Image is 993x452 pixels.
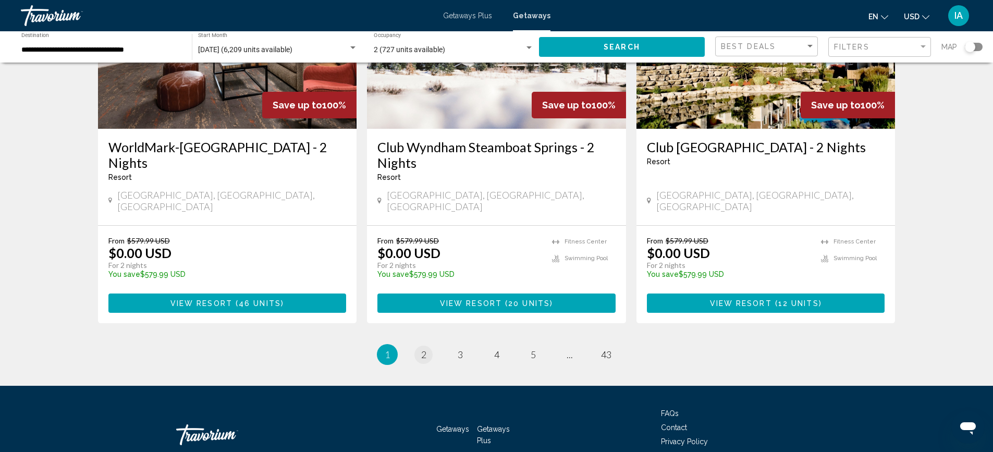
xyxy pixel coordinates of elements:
[801,92,895,118] div: 100%
[868,13,878,21] span: en
[176,419,280,450] a: Travorium
[232,299,284,308] span: ( )
[565,255,608,262] span: Swimming Pool
[508,299,550,308] span: 20 units
[387,189,616,212] span: [GEOGRAPHIC_DATA], [GEOGRAPHIC_DATA], [GEOGRAPHIC_DATA]
[108,261,336,270] p: For 2 nights
[108,294,347,313] button: View Resort(46 units)
[811,100,861,111] span: Save up to
[721,42,776,51] span: Best Deals
[377,261,542,270] p: For 2 nights
[502,299,553,308] span: ( )
[532,92,626,118] div: 100%
[170,299,232,308] span: View Resort
[778,299,819,308] span: 12 units
[656,189,885,212] span: [GEOGRAPHIC_DATA], [GEOGRAPHIC_DATA], [GEOGRAPHIC_DATA]
[661,423,687,432] a: Contact
[108,173,132,181] span: Resort
[198,45,292,54] span: [DATE] (6,209 units available)
[604,43,640,52] span: Search
[436,425,469,433] a: Getaways
[542,100,592,111] span: Save up to
[941,40,957,54] span: Map
[945,5,972,27] button: User Menu
[273,100,322,111] span: Save up to
[661,437,708,446] a: Privacy Policy
[21,5,433,26] a: Travorium
[565,238,607,245] span: Fitness Center
[477,425,510,445] a: Getaways Plus
[396,236,439,245] span: $579.99 USD
[721,42,815,51] mat-select: Sort by
[377,245,440,261] p: $0.00 USD
[647,245,710,261] p: $0.00 USD
[601,349,611,360] span: 43
[377,139,616,170] a: Club Wyndham Steamboat Springs - 2 Nights
[647,270,679,278] span: You save
[666,236,708,245] span: $579.99 USD
[377,270,542,278] p: $579.99 USD
[647,157,670,166] span: Resort
[108,270,336,278] p: $579.99 USD
[772,299,822,308] span: ( )
[374,45,445,54] span: 2 (727 units available)
[108,270,140,278] span: You save
[513,11,550,20] a: Getaways
[458,349,463,360] span: 3
[108,236,125,245] span: From
[377,173,401,181] span: Resort
[494,349,499,360] span: 4
[539,37,705,56] button: Search
[421,349,426,360] span: 2
[833,238,876,245] span: Fitness Center
[377,270,409,278] span: You save
[647,236,663,245] span: From
[647,270,811,278] p: $579.99 USD
[239,299,281,308] span: 46 units
[647,139,885,155] a: Club [GEOGRAPHIC_DATA] - 2 Nights
[377,294,616,313] button: View Resort(20 units)
[117,189,346,212] span: [GEOGRAPHIC_DATA], [GEOGRAPHIC_DATA], [GEOGRAPHIC_DATA]
[904,9,929,24] button: Change currency
[833,255,877,262] span: Swimming Pool
[710,299,772,308] span: View Resort
[531,349,536,360] span: 5
[904,13,920,21] span: USD
[108,245,171,261] p: $0.00 USD
[661,409,679,418] a: FAQs
[440,299,502,308] span: View Resort
[262,92,357,118] div: 100%
[828,36,931,58] button: Filter
[443,11,492,20] a: Getaways Plus
[127,236,170,245] span: $579.99 USD
[647,294,885,313] button: View Resort(12 units)
[647,261,811,270] p: For 2 nights
[954,10,963,21] span: IA
[868,9,888,24] button: Change language
[377,236,394,245] span: From
[567,349,573,360] span: ...
[834,43,869,51] span: Filters
[98,344,896,365] ul: Pagination
[108,139,347,170] a: WorldMark-[GEOGRAPHIC_DATA] - 2 Nights
[385,349,390,360] span: 1
[951,410,985,444] iframe: Button to launch messaging window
